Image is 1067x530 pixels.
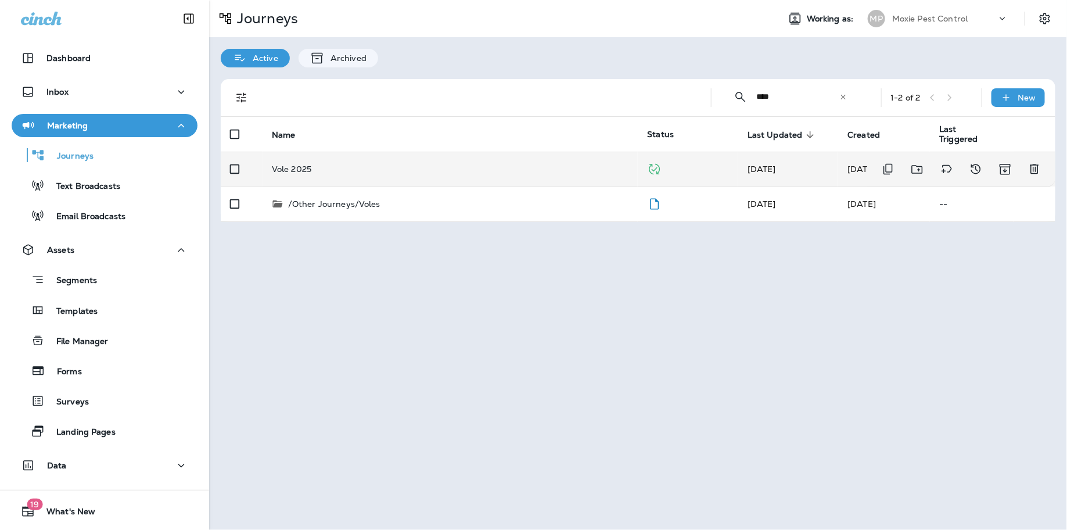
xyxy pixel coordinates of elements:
span: Deanna Durrant [748,199,776,209]
span: Published [647,163,662,173]
p: Segments [45,275,97,287]
button: Segments [12,267,197,292]
p: Landing Pages [45,427,116,438]
button: Archive [993,157,1017,181]
span: Created [847,130,880,140]
button: Inbox [12,80,197,103]
p: Email Broadcasts [45,212,125,223]
p: Surveys [45,397,89,408]
span: Draft [647,198,662,208]
button: Delete [1023,157,1046,181]
p: Assets [47,245,74,255]
p: Vole 2025 [272,164,311,174]
p: Journeys [45,151,94,162]
span: Name [272,130,296,140]
span: Last Updated [748,130,818,140]
p: Templates [45,306,98,317]
span: Jason Munk [847,164,876,174]
span: Deanna Durrant [847,199,876,209]
button: Text Broadcasts [12,173,197,198]
button: File Manager [12,328,197,353]
span: Jared Rich [748,164,776,174]
span: What's New [35,507,95,521]
p: File Manager [45,336,109,348]
p: New [1018,93,1036,102]
p: Text Broadcasts [45,181,120,192]
button: Templates [12,298,197,323]
button: Forms [12,359,197,383]
button: Data [12,454,197,477]
button: Landing Pages [12,419,197,443]
span: Status [647,129,674,139]
button: Assets [12,238,197,262]
div: 1 - 2 of 2 [891,93,921,102]
button: Journeys [12,143,197,167]
span: Last Triggered [939,124,994,144]
button: View Changelog [964,157,987,181]
p: Marketing [47,121,88,130]
button: Collapse Sidebar [173,7,205,30]
button: Email Broadcasts [12,203,197,228]
span: Last Updated [748,130,803,140]
button: Move to folder [906,157,929,181]
span: 19 [27,499,42,510]
button: Marketing [12,114,197,137]
p: Journeys [232,10,298,27]
p: Data [47,461,67,470]
p: Dashboard [46,53,91,63]
button: Settings [1034,8,1055,29]
p: /Other Journeys/Voles [288,198,380,210]
button: Duplicate [876,157,900,181]
span: Name [272,130,311,140]
p: Moxie Pest Control [892,14,968,23]
div: MP [868,10,885,27]
span: Last Triggered [939,124,1009,144]
p: -- [939,199,1046,209]
button: Filters [230,86,253,109]
button: 19What's New [12,500,197,523]
p: Forms [45,367,82,378]
button: Collapse Search [729,85,752,109]
p: Archived [325,53,367,63]
span: Working as: [807,14,856,24]
button: Add tags [935,157,958,181]
p: Inbox [46,87,69,96]
span: Created [847,130,895,140]
button: Surveys [12,389,197,413]
p: Active [247,53,278,63]
button: Dashboard [12,46,197,70]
